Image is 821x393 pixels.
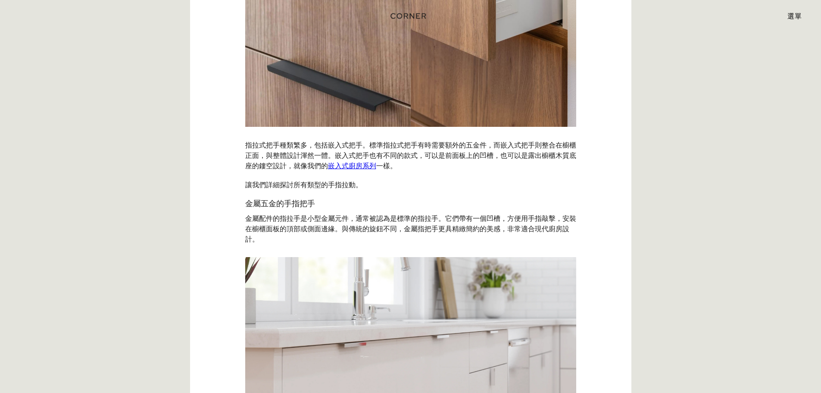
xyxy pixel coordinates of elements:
font: 選單 [787,12,802,20]
a: 嵌入式廚房系列 [328,161,376,170]
font: 金屬五金的手指把手 [245,198,315,208]
font: 讓我們詳細探討所有類型的手指拉動。 [245,180,362,189]
a: 家 [381,10,440,22]
font: 指拉式把手種類繁多，包括嵌入式把手。標準指拉式把手有時需要額外的五金件，而嵌入式把手則整合在櫥櫃正面，與整體設計渾然一體。嵌入式把手也有不同的款式，可以是前面板上的凹槽，也可以是露出櫥櫃木質底座... [245,141,576,170]
div: 選單 [779,9,802,23]
font: 一樣。 [376,161,397,170]
font: 金屬配件的指拉手是小型金屬元件，通常被認為是標準的指拉手。它們帶有一個凹槽，方便用手指敲擊，安裝在櫥櫃面板的頂部或側面邊緣。與傳統的旋鈕不同，金屬指把手更具精緻簡約的美感，非常適合現代廚房設計。 [245,214,576,243]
